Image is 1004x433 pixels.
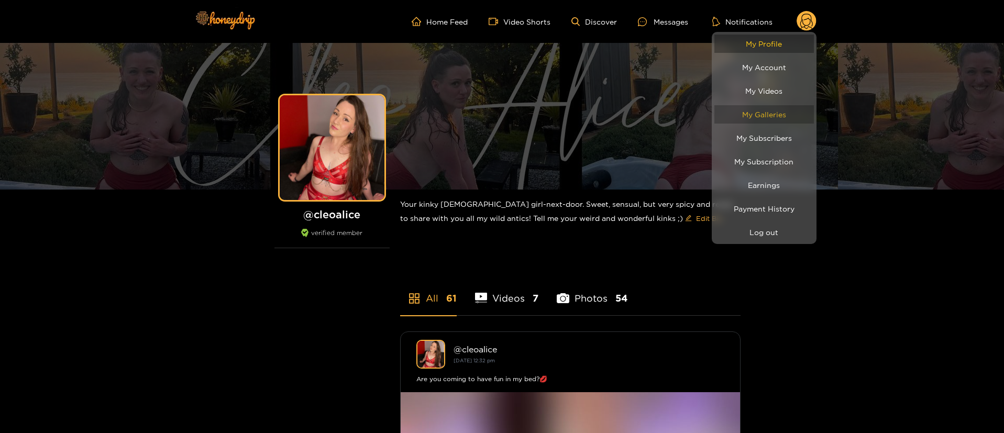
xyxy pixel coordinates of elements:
[714,199,814,218] a: Payment History
[714,82,814,100] a: My Videos
[714,223,814,241] button: Log out
[714,105,814,124] a: My Galleries
[714,129,814,147] a: My Subscribers
[714,152,814,171] a: My Subscription
[714,176,814,194] a: Earnings
[714,58,814,76] a: My Account
[714,35,814,53] a: My Profile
